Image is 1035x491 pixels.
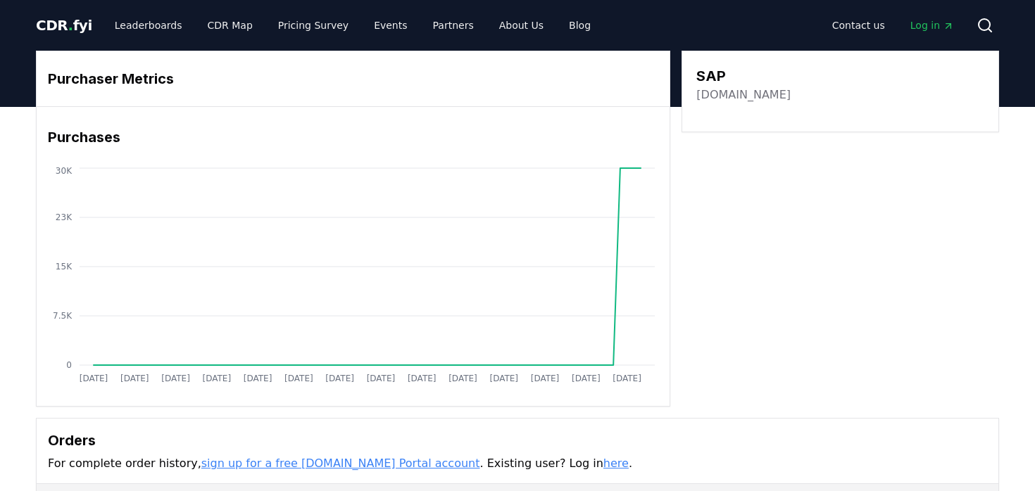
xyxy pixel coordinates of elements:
[821,13,965,38] nav: Main
[48,430,987,451] h3: Orders
[36,15,92,35] a: CDR.fyi
[68,17,73,34] span: .
[488,13,555,38] a: About Us
[899,13,965,38] a: Log in
[408,374,437,383] tspan: [DATE]
[363,13,418,38] a: Events
[284,374,313,383] tspan: [DATE]
[161,374,190,383] tspan: [DATE]
[244,374,272,383] tspan: [DATE]
[696,87,791,103] a: [DOMAIN_NAME]
[48,455,987,472] p: For complete order history, . Existing user? Log in .
[448,374,477,383] tspan: [DATE]
[267,13,360,38] a: Pricing Survey
[103,13,194,38] a: Leaderboards
[422,13,485,38] a: Partners
[367,374,396,383] tspan: [DATE]
[821,13,896,38] a: Contact us
[203,374,232,383] tspan: [DATE]
[48,127,658,148] h3: Purchases
[66,360,72,370] tspan: 0
[489,374,518,383] tspan: [DATE]
[56,212,73,222] tspan: 23K
[558,13,602,38] a: Blog
[201,457,480,470] a: sign up for a free [DOMAIN_NAME] Portal account
[603,457,629,470] a: here
[910,18,954,32] span: Log in
[56,166,73,176] tspan: 30K
[325,374,354,383] tspan: [DATE]
[36,17,92,34] span: CDR fyi
[696,65,791,87] h3: SAP
[613,374,641,383] tspan: [DATE]
[48,68,658,89] h3: Purchaser Metrics
[53,311,73,321] tspan: 7.5K
[572,374,601,383] tspan: [DATE]
[531,374,560,383] tspan: [DATE]
[56,262,73,272] tspan: 15K
[196,13,264,38] a: CDR Map
[120,374,149,383] tspan: [DATE]
[80,374,108,383] tspan: [DATE]
[103,13,602,38] nav: Main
